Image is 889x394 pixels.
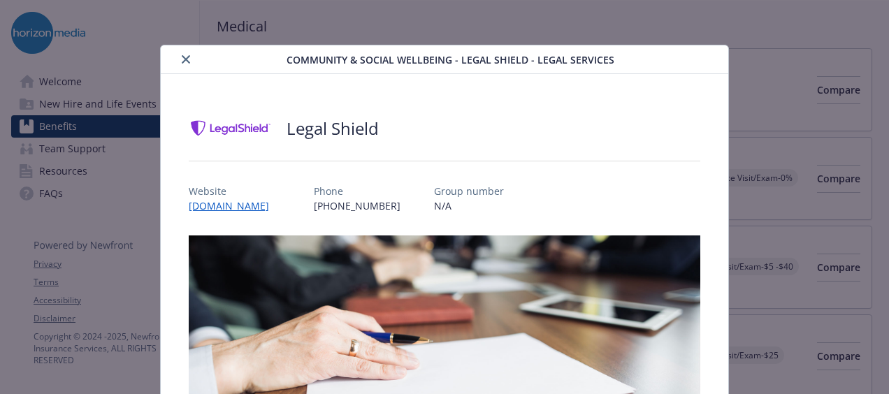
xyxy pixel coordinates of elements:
p: Group number [434,184,504,198]
p: N/A [434,198,504,213]
p: Website [189,184,280,198]
span: Community & Social Wellbeing - Legal Shield - Legal Services [287,52,614,67]
h2: Legal Shield [287,117,379,140]
img: Legal Shield [189,108,273,149]
a: [DOMAIN_NAME] [189,199,280,212]
button: close [178,51,194,68]
p: [PHONE_NUMBER] [314,198,400,213]
p: Phone [314,184,400,198]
